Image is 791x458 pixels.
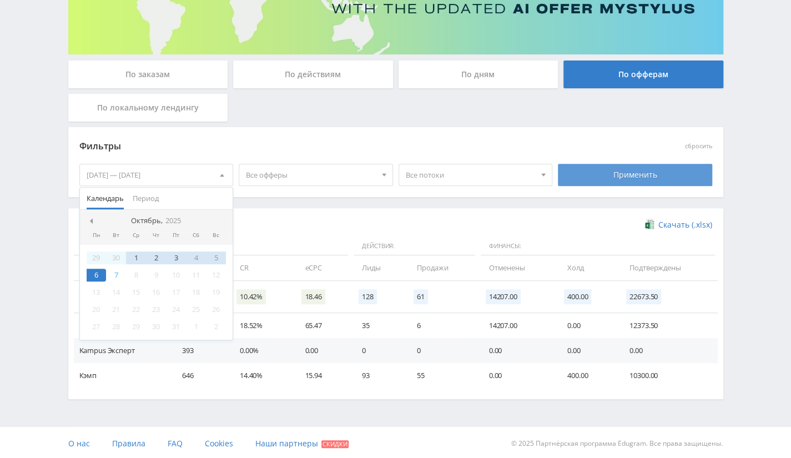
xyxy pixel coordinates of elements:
div: 21 [106,303,126,316]
div: 6 [87,269,107,281]
div: 4 [186,251,206,264]
div: 13 [87,286,107,299]
td: Продажи [406,255,477,280]
td: 0.00 [478,363,556,388]
td: 65.47 [294,313,351,338]
span: FAQ [168,438,183,449]
button: Период [128,188,163,209]
span: Скидки [321,440,349,448]
span: Календарь [87,188,124,209]
td: Дата [74,255,171,280]
td: 6 [406,313,477,338]
div: Чт [146,232,166,239]
div: Применить [558,164,712,186]
td: CR [229,255,294,280]
div: 2 [206,320,226,333]
td: 646 [171,363,229,388]
span: 18.46 [301,289,325,304]
div: Октябрь, [127,217,185,225]
div: 2 [146,251,166,264]
span: 14207.00 [486,289,521,304]
td: Отменены [478,255,556,280]
div: Вс [206,232,226,239]
div: По заказам [68,61,228,88]
div: 27 [87,320,107,333]
td: Подтверждены [618,255,717,280]
span: 400.00 [564,289,591,304]
button: Календарь [82,188,128,209]
div: Фильтры [79,138,553,155]
td: Холд [556,255,618,280]
div: 31 [166,320,186,333]
td: 393 [171,338,229,363]
td: Kampus Эксперт [74,338,171,363]
div: 20 [87,303,107,316]
span: Все потоки [406,164,536,185]
div: Вт [106,232,126,239]
div: 19 [206,286,226,299]
span: Действия: [354,237,475,256]
div: 15 [126,286,146,299]
td: 12373.50 [618,313,717,338]
div: 14 [106,286,126,299]
td: Итого: [74,281,171,313]
div: 26 [206,303,226,316]
span: Период [133,188,159,209]
div: [DATE] — [DATE] [80,164,233,185]
div: 28 [106,320,126,333]
div: 7 [106,269,126,281]
td: 14207.00 [478,313,556,338]
div: 24 [166,303,186,316]
div: 30 [146,320,166,333]
div: 11 [186,269,206,281]
td: 0.00 [618,338,717,363]
button: сбросить [685,143,712,150]
td: 0.00 [556,313,618,338]
div: 9 [146,269,166,281]
span: Наши партнеры [255,438,318,449]
div: 1 [126,251,146,264]
div: По действиям [233,61,393,88]
div: 25 [186,303,206,316]
td: 0 [406,338,477,363]
div: По офферам [563,61,723,88]
div: Ср [126,232,146,239]
span: Скачать (.xlsx) [658,220,712,229]
div: По локальному лендингу [68,94,228,122]
div: По дням [399,61,558,88]
td: 18.52% [229,313,294,338]
div: 16 [146,286,166,299]
td: Лиды [351,255,406,280]
span: 128 [359,289,377,304]
span: Финансы: [481,237,715,256]
span: 61 [414,289,428,304]
span: Правила [112,438,145,449]
img: xlsx [645,219,654,230]
td: 93 [351,363,406,388]
div: 8 [126,269,146,281]
td: 10300.00 [618,363,717,388]
span: О нас [68,438,90,449]
td: 0.00 [478,338,556,363]
div: 12 [206,269,226,281]
div: Пн [87,232,107,239]
td: Кэмп [74,363,171,388]
div: 18 [186,286,206,299]
div: 3 [166,251,186,264]
td: 0.00 [294,338,351,363]
div: 29 [87,251,107,264]
td: eCPC [294,255,351,280]
td: Автор24 [74,313,171,338]
div: Сб [186,232,206,239]
td: 14.40% [229,363,294,388]
td: 0.00 [556,338,618,363]
td: 400.00 [556,363,618,388]
td: 35 [351,313,406,338]
td: 0 [351,338,406,363]
td: 15.94 [294,363,351,388]
span: 10.42% [236,289,266,304]
div: 22 [126,303,146,316]
div: 29 [126,320,146,333]
i: 2025 [165,217,181,225]
a: Скачать (.xlsx) [645,219,712,230]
